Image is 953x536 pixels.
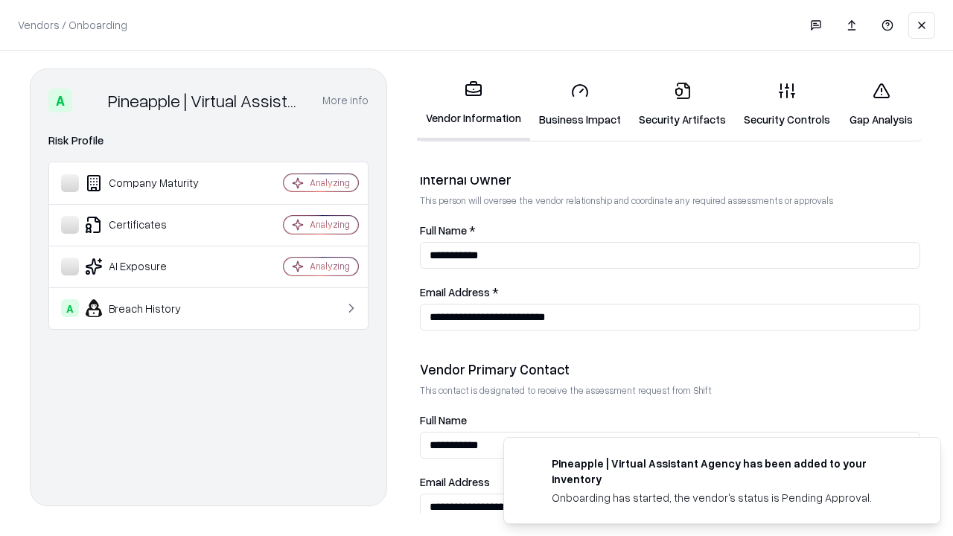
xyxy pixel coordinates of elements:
div: A [48,89,72,112]
div: Pineapple | Virtual Assistant Agency [108,89,305,112]
p: Vendors / Onboarding [18,17,127,33]
a: Security Controls [735,70,839,139]
a: Security Artifacts [630,70,735,139]
div: Internal Owner [420,170,920,188]
div: Breach History [61,299,239,317]
label: Full Name [420,415,920,426]
a: Gap Analysis [839,70,923,139]
p: This person will oversee the vendor relationship and coordinate any required assessments or appro... [420,194,920,207]
div: A [61,299,79,317]
a: Business Impact [530,70,630,139]
img: trypineapple.com [522,456,540,473]
div: Analyzing [310,218,350,231]
div: Certificates [61,216,239,234]
label: Full Name * [420,225,920,236]
div: Company Maturity [61,174,239,192]
div: Vendor Primary Contact [420,360,920,378]
img: Pineapple | Virtual Assistant Agency [78,89,102,112]
div: Pineapple | Virtual Assistant Agency has been added to your inventory [552,456,905,487]
button: More info [322,87,369,114]
div: Risk Profile [48,132,369,150]
div: Analyzing [310,176,350,189]
div: Onboarding has started, the vendor's status is Pending Approval. [552,490,905,505]
label: Email Address [420,476,920,488]
a: Vendor Information [417,68,530,141]
div: AI Exposure [61,258,239,275]
p: This contact is designated to receive the assessment request from Shift [420,384,920,397]
div: Analyzing [310,260,350,272]
label: Email Address * [420,287,920,298]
